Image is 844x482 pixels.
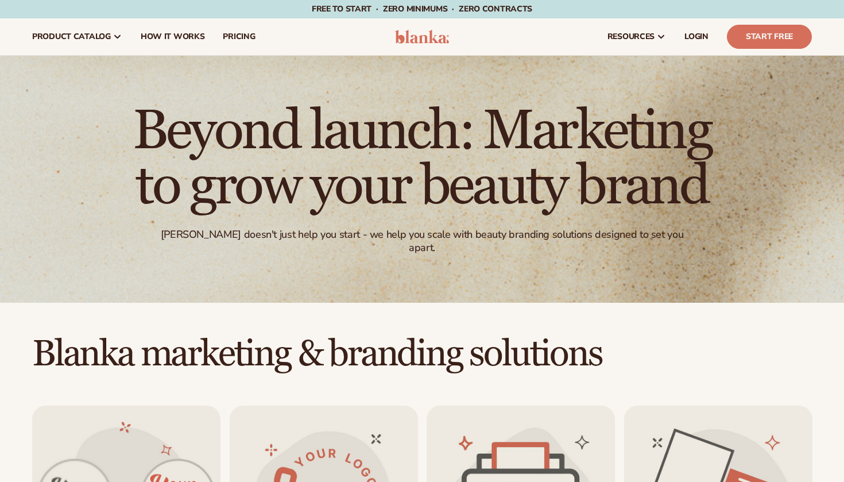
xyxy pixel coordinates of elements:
[131,18,214,55] a: How It Works
[312,3,532,14] span: Free to start · ZERO minimums · ZERO contracts
[147,228,698,255] div: [PERSON_NAME] doesn't just help you start - we help you scale with beauty branding solutions desi...
[106,104,738,214] h1: Beyond launch: Marketing to grow your beauty brand
[141,32,205,41] span: How It Works
[214,18,264,55] a: pricing
[223,32,255,41] span: pricing
[684,32,709,41] span: LOGIN
[675,18,718,55] a: LOGIN
[727,25,812,49] a: Start Free
[23,18,131,55] a: product catalog
[598,18,675,55] a: resources
[607,32,655,41] span: resources
[395,30,450,44] img: logo
[32,32,111,41] span: product catalog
